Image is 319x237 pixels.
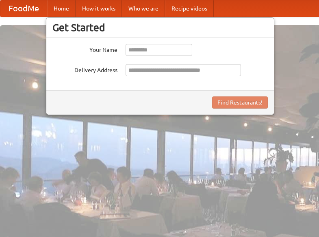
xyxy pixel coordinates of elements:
[76,0,122,17] a: How it works
[0,0,47,17] a: FoodMe
[122,0,165,17] a: Who we are
[165,0,214,17] a: Recipe videos
[212,96,268,109] button: Find Restaurants!
[47,0,76,17] a: Home
[52,44,117,54] label: Your Name
[52,21,268,34] h3: Get Started
[52,64,117,74] label: Delivery Address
